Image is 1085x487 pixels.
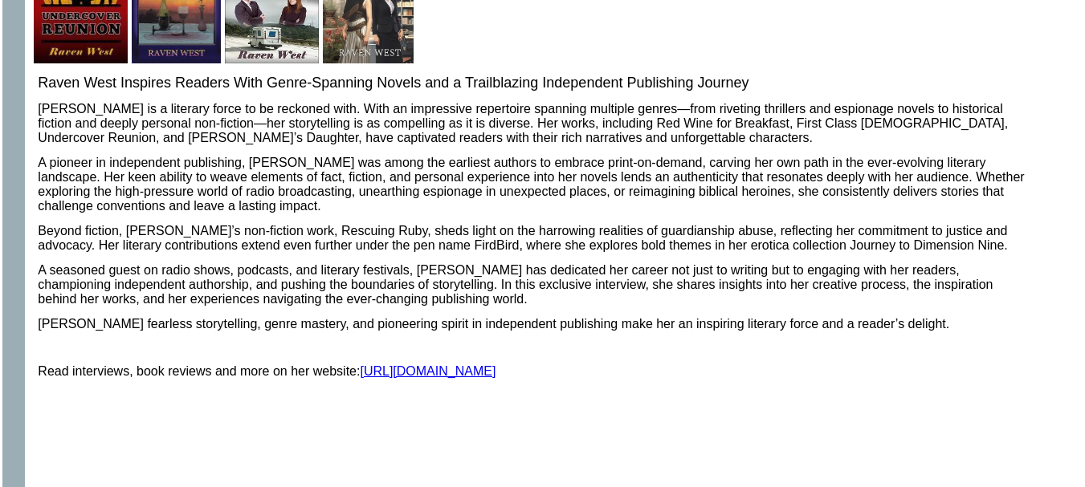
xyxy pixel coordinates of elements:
[38,263,993,306] span: A seasoned guest on radio shows, podcasts, and literary festivals, [PERSON_NAME] has dedicated he...
[38,102,1008,144] span: [PERSON_NAME] is a literary force to be reckoned with. With an impressive repertoire spanning mul...
[38,224,1007,252] span: Beyond fiction, [PERSON_NAME]’s non-fiction work, Rescuing Ruby, sheds light on the harrowing rea...
[38,156,1024,213] span: A pioneer in independent publishing, [PERSON_NAME] was among the earliest authors to embrace prin...
[38,364,360,378] span: Read interviews, book reviews and more on her website:
[360,364,496,378] a: [URL][DOMAIN_NAME]
[38,317,949,331] span: [PERSON_NAME] fearless storytelling, genre mastery, and pioneering spirit in independent publishi...
[38,75,748,91] span: Raven West Inspires Readers With Genre-Spanning Novels and a Trailblazing Independent Publishing ...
